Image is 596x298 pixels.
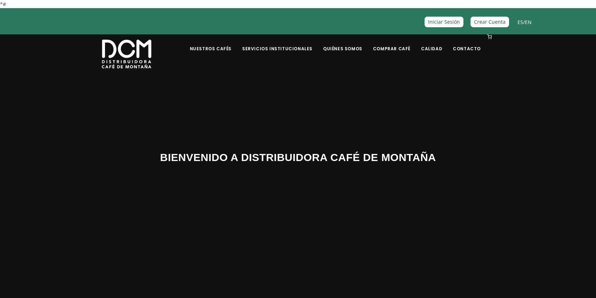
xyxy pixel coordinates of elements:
[369,35,415,52] a: Comprar Café
[471,17,509,27] a: Crear Cuenta
[449,35,485,52] a: Contacto
[102,149,494,165] h3: BIENVENIDO A DISTRIBUIDORA CAFÉ DE MONTAÑA
[238,35,317,52] a: Servicios Institucionales
[186,35,236,52] a: Nuestros Cafés
[319,35,367,52] a: Quiénes Somos
[525,19,532,25] a: EN
[518,18,532,26] span: /
[518,19,523,25] a: ES
[425,17,463,27] a: Iniciar Sesión
[417,35,446,52] a: Calidad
